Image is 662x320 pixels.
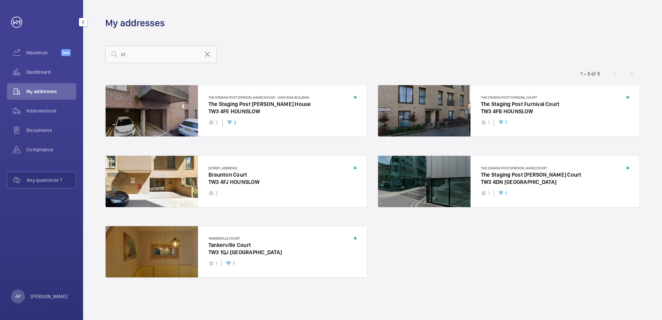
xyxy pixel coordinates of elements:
[105,17,165,29] h1: My addresses
[61,49,71,56] span: Beta
[26,127,76,134] span: Documents
[26,107,76,114] span: Interventions
[30,293,68,300] p: [PERSON_NAME]
[26,146,76,153] span: Compliance
[581,70,600,77] div: 1 – 5 of 5
[26,69,76,75] span: Dashboard
[26,49,61,56] span: Maximize
[15,293,21,300] p: AP
[27,177,76,184] span: Any questions ?
[105,46,217,63] input: Search by address
[26,88,76,95] span: My addresses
